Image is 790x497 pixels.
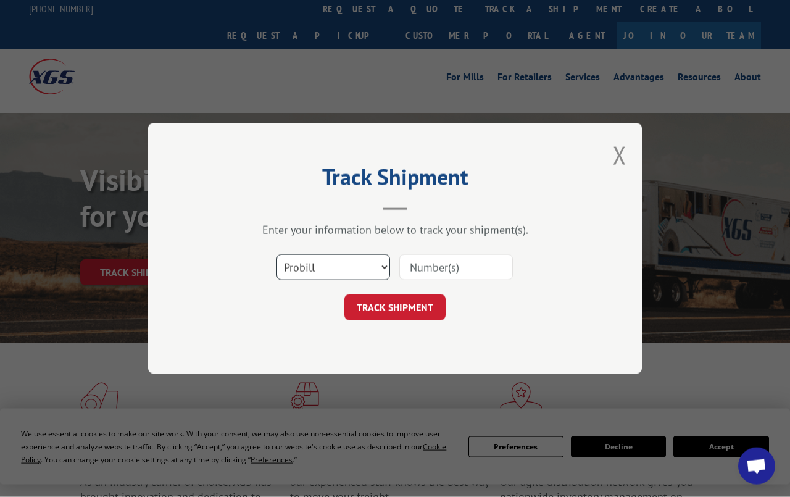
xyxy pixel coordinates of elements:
button: Close modal [613,139,626,172]
div: Open chat [738,448,775,485]
button: TRACK SHIPMENT [344,294,446,320]
div: Enter your information below to track your shipment(s). [210,223,580,237]
h2: Track Shipment [210,169,580,192]
input: Number(s) [399,254,513,280]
